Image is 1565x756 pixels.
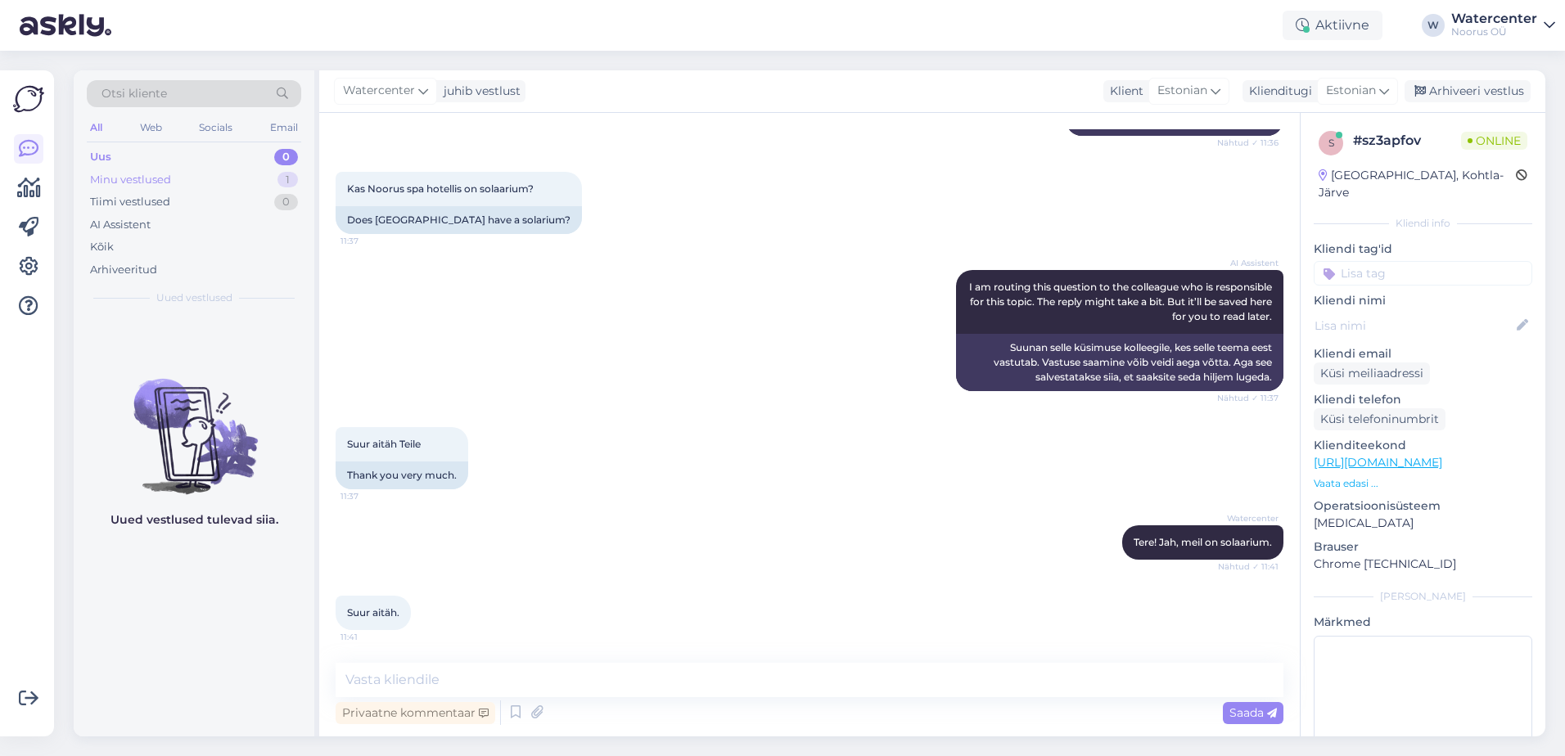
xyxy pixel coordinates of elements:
div: Küsi meiliaadressi [1314,362,1430,385]
span: Nähtud ✓ 11:37 [1217,392,1279,404]
p: Kliendi email [1314,345,1532,362]
p: Operatsioonisüsteem [1314,497,1532,515]
div: Aktiivne [1283,11,1382,40]
p: Klienditeekond [1314,437,1532,454]
div: All [87,117,106,138]
span: Suur aitäh Teile [347,438,421,450]
span: I am routing this question to the colleague who is responsible for this topic. The reply might ta... [969,281,1274,322]
p: Märkmed [1314,614,1532,631]
div: Arhiveeri vestlus [1405,80,1531,102]
span: 11:37 [341,235,402,247]
a: [URL][DOMAIN_NAME] [1314,455,1442,470]
span: Tere! Jah, meil on solaarium. [1134,536,1272,548]
div: 1 [277,172,298,188]
span: Online [1461,132,1527,150]
img: No chats [74,349,314,497]
div: Email [267,117,301,138]
div: [PERSON_NAME] [1314,589,1532,604]
span: Nähtud ✓ 11:41 [1217,560,1279,573]
span: 11:41 [341,631,402,643]
span: Saada [1229,705,1277,720]
span: 11:37 [341,490,402,502]
input: Lisa tag [1314,261,1532,286]
div: Watercenter [1451,12,1537,25]
img: Askly Logo [13,83,44,115]
span: s [1328,137,1334,149]
div: Kõik [90,239,114,255]
p: Chrome [TECHNICAL_ID] [1314,556,1532,573]
p: Kliendi tag'id [1314,241,1532,258]
p: Vaata edasi ... [1314,476,1532,491]
div: 0 [274,149,298,165]
div: Noorus OÜ [1451,25,1537,38]
p: [MEDICAL_DATA] [1314,515,1532,532]
span: Kas Noorus spa hotellis on solaarium? [347,182,534,195]
div: Minu vestlused [90,172,171,188]
span: Estonian [1326,82,1376,100]
div: [GEOGRAPHIC_DATA], Kohtla-Järve [1319,167,1516,201]
div: Web [137,117,165,138]
div: 0 [274,194,298,210]
div: Socials [196,117,236,138]
div: Suunan selle küsimuse kolleegile, kes selle teema eest vastutab. Vastuse saamine võib veidi aega ... [956,334,1283,391]
div: Thank you very much. [336,461,468,489]
div: Arhiveeritud [90,262,157,278]
a: WatercenterNoorus OÜ [1451,12,1555,38]
span: Uued vestlused [156,290,232,305]
div: Uus [90,149,111,165]
span: Watercenter [343,82,415,100]
div: Klient [1103,83,1143,100]
div: Tiimi vestlused [90,194,170,210]
div: AI Assistent [90,217,151,233]
span: Otsi kliente [101,85,167,102]
div: juhib vestlust [437,83,521,100]
span: Estonian [1157,82,1207,100]
span: AI Assistent [1217,257,1279,269]
div: Küsi telefoninumbrit [1314,408,1445,430]
div: Privaatne kommentaar [336,702,495,724]
span: Watercenter [1217,512,1279,524]
p: Uued vestlused tulevad siia. [110,511,278,529]
div: Kliendi info [1314,216,1532,231]
div: # sz3apfov [1353,131,1461,151]
div: Klienditugi [1243,83,1312,100]
input: Lisa nimi [1315,317,1513,335]
p: Brauser [1314,538,1532,556]
span: Nähtud ✓ 11:36 [1217,137,1279,149]
span: Suur aitäh. [347,606,399,619]
div: W [1422,14,1445,37]
div: Does [GEOGRAPHIC_DATA] have a solarium? [336,206,582,234]
p: Kliendi telefon [1314,391,1532,408]
p: Kliendi nimi [1314,292,1532,309]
